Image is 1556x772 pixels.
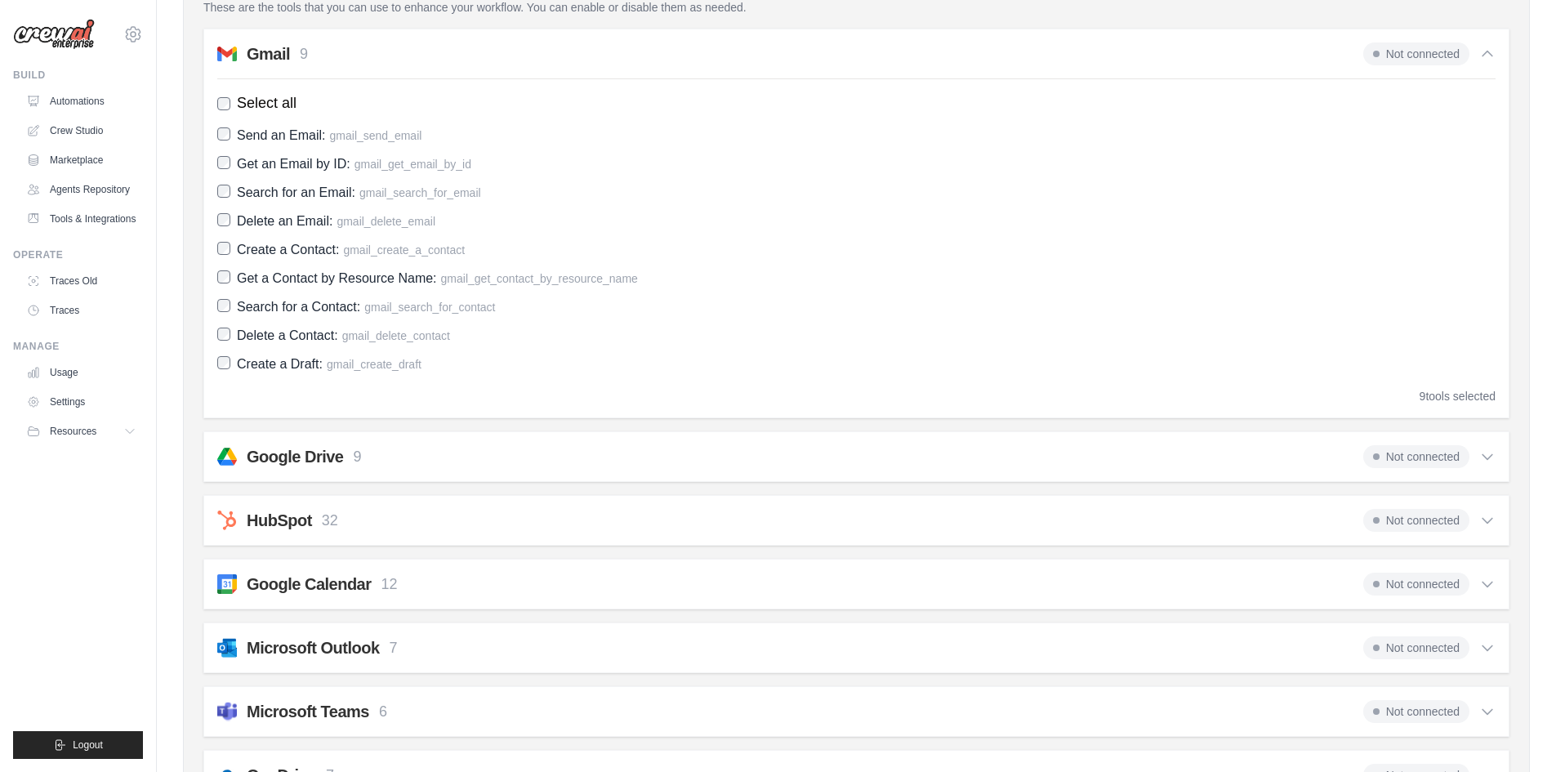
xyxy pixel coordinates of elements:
span: Get an Email by ID: [237,157,350,171]
input: Get a Contact by Resource Name: gmail_get_contact_by_resource_name [217,270,230,283]
span: Not connected [1363,509,1469,532]
p: 12 [381,573,398,596]
h2: Google Drive [247,445,343,468]
input: Send an Email: gmail_send_email [217,127,230,141]
h2: Microsoft Teams [247,700,369,723]
span: 9 [1420,390,1426,403]
span: gmail_delete_email [337,215,435,228]
input: Delete a Contact: gmail_delete_contact [217,328,230,341]
span: Search for an Email: [237,185,355,199]
span: Delete an Email: [237,214,332,228]
p: 9 [353,446,361,468]
p: 7 [390,637,398,659]
span: gmail_create_draft [327,358,421,371]
div: Operate [13,248,143,261]
p: 32 [322,510,338,532]
img: microsoftTeams.svg [217,702,237,721]
p: 9 [300,43,308,65]
input: Search for an Email: gmail_search_for_email [217,185,230,198]
h2: Google Calendar [247,573,372,596]
span: Send an Email: [237,128,326,142]
span: Get a Contact by Resource Name: [237,271,437,285]
input: Search for a Contact: gmail_search_for_contact [217,299,230,312]
span: Not connected [1363,700,1469,723]
span: Not connected [1363,573,1469,596]
a: Tools & Integrations [20,206,143,232]
img: googleCalendar.svg [217,574,237,594]
a: Traces Old [20,268,143,294]
div: Build [13,69,143,82]
img: googledrive.svg [217,447,237,466]
span: Search for a Contact: [237,300,360,314]
span: Logout [73,739,103,752]
span: gmail_delete_contact [342,329,450,342]
a: Traces [20,297,143,324]
a: Crew Studio [20,118,143,144]
img: Logo [13,19,95,50]
span: Not connected [1363,636,1469,659]
span: Create a Contact: [237,243,339,257]
span: gmail_get_contact_by_resource_name [441,272,638,285]
span: gmail_search_for_contact [364,301,495,314]
span: Create a Draft: [237,357,323,371]
p: 6 [379,701,387,723]
img: outlook.svg [217,638,237,658]
img: hubspot.svg [217,511,237,530]
h2: HubSpot [247,509,312,532]
a: Usage [20,359,143,386]
span: Not connected [1363,445,1469,468]
span: Resources [50,425,96,438]
iframe: Chat Widget [1474,694,1556,772]
button: Resources [20,418,143,444]
input: Get an Email by ID: gmail_get_email_by_id [217,156,230,169]
input: Create a Draft: gmail_create_draft [217,356,230,369]
input: Select all [217,97,230,110]
button: Logout [13,731,143,759]
span: Not connected [1363,42,1469,65]
a: Settings [20,389,143,415]
span: gmail_send_email [330,129,422,142]
span: gmail_create_a_contact [343,243,465,257]
h2: Microsoft Outlook [247,636,380,659]
img: gmail.svg [217,44,237,64]
input: Delete an Email: gmail_delete_email [217,213,230,226]
span: gmail_get_email_by_id [354,158,471,171]
span: gmail_search_for_email [359,186,481,199]
span: Select all [237,92,296,114]
input: Create a Contact: gmail_create_a_contact [217,242,230,255]
a: Agents Repository [20,176,143,203]
a: Automations [20,88,143,114]
div: Manage [13,340,143,353]
div: tools selected [1420,388,1496,404]
a: Marketplace [20,147,143,173]
span: Delete a Contact: [237,328,338,342]
h2: Gmail [247,42,290,65]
